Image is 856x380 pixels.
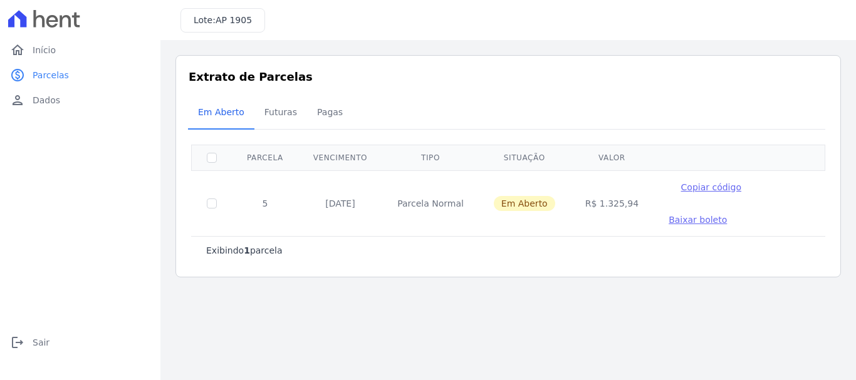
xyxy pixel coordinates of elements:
i: logout [10,335,25,350]
h3: Extrato de Parcelas [189,68,828,85]
a: logoutSair [5,330,155,355]
span: Parcelas [33,69,69,81]
p: Exibindo parcela [206,244,283,257]
i: person [10,93,25,108]
td: [DATE] [298,170,382,236]
b: 1 [244,245,250,255]
th: Tipo [382,145,479,170]
th: Vencimento [298,145,382,170]
i: home [10,43,25,58]
span: Futuras [257,100,305,125]
button: Copiar código [669,181,753,193]
span: Baixar boleto [669,215,727,225]
span: Em Aberto [494,196,555,211]
a: Futuras [254,97,307,130]
td: 5 [232,170,298,236]
span: Copiar código [681,182,741,192]
h3: Lote: [194,14,252,27]
th: Situação [479,145,570,170]
span: Pagas [310,100,350,125]
td: Parcela Normal [382,170,479,236]
a: Baixar boleto [669,213,727,226]
span: Em Aberto [191,100,252,125]
td: R$ 1.325,94 [570,170,654,236]
span: Dados [33,94,60,106]
a: paidParcelas [5,63,155,88]
a: Pagas [307,97,353,130]
a: Em Aberto [188,97,254,130]
span: Sair [33,336,50,349]
span: AP 1905 [216,15,252,25]
th: Valor [570,145,654,170]
a: homeInício [5,38,155,63]
th: Parcela [232,145,298,170]
a: personDados [5,88,155,113]
span: Início [33,44,56,56]
i: paid [10,68,25,83]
